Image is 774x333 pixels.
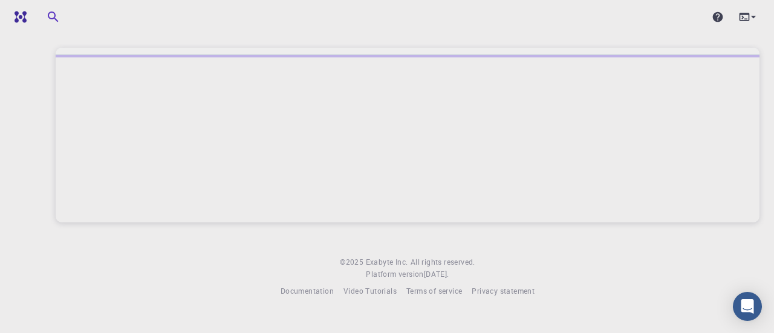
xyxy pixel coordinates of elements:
span: Terms of service [406,286,462,296]
div: Open Intercom Messenger [733,292,762,321]
span: Exabyte Inc. [366,257,408,267]
span: Platform version [366,268,423,280]
a: Documentation [281,285,334,297]
span: All rights reserved. [411,256,475,268]
a: [DATE]. [424,268,449,280]
a: Privacy statement [472,285,535,297]
span: Documentation [281,286,334,296]
span: [DATE] . [424,269,449,279]
span: Video Tutorials [343,286,397,296]
span: © 2025 [340,256,365,268]
a: Exabyte Inc. [366,256,408,268]
a: Video Tutorials [343,285,397,297]
img: logo [10,11,27,23]
a: Terms of service [406,285,462,297]
span: Privacy statement [472,286,535,296]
